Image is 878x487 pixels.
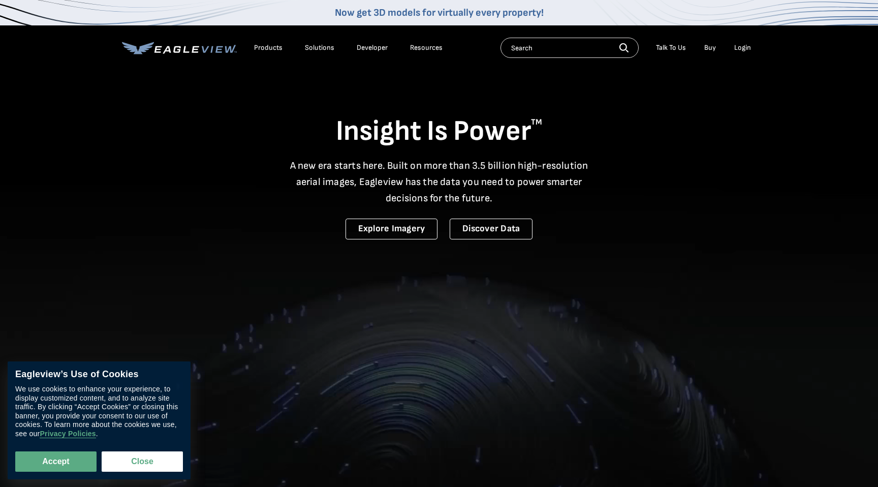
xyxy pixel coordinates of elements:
[656,43,686,52] div: Talk To Us
[500,38,639,58] input: Search
[346,219,438,239] a: Explore Imagery
[15,385,183,439] div: We use cookies to enhance your experience, to display customized content, and to analyze site tra...
[410,43,443,52] div: Resources
[102,451,183,472] button: Close
[122,114,756,149] h1: Insight Is Power
[357,43,388,52] a: Developer
[734,43,751,52] div: Login
[531,117,542,127] sup: TM
[305,43,334,52] div: Solutions
[40,430,96,439] a: Privacy Policies
[254,43,283,52] div: Products
[284,158,594,206] p: A new era starts here. Built on more than 3.5 billion high-resolution aerial images, Eagleview ha...
[335,7,544,19] a: Now get 3D models for virtually every property!
[704,43,716,52] a: Buy
[15,451,97,472] button: Accept
[15,369,183,380] div: Eagleview’s Use of Cookies
[450,219,532,239] a: Discover Data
